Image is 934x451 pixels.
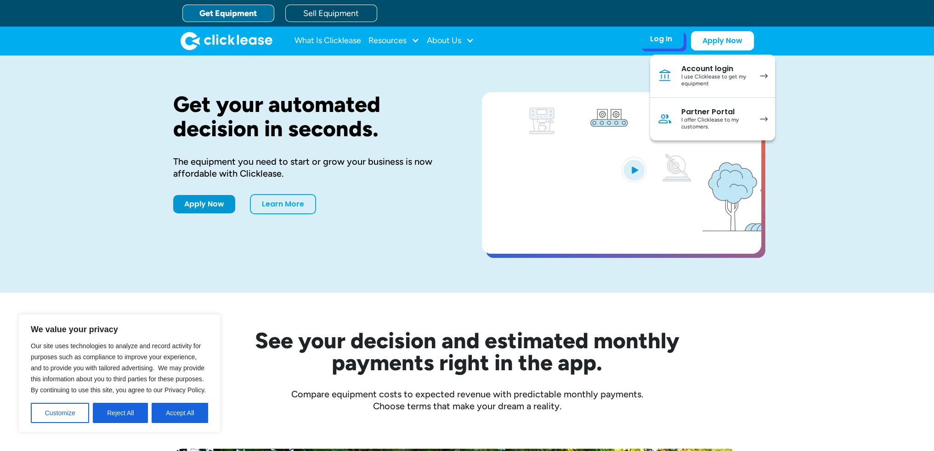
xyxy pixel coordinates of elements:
a: Apply Now [173,195,235,213]
a: open lightbox [482,92,761,254]
a: Sell Equipment [285,5,377,22]
h1: Get your automated decision in seconds. [173,92,453,141]
p: We value your privacy [31,324,208,335]
div: Partner Portal [681,107,751,117]
h2: See your decision and estimated monthly payments right in the app. [210,329,725,373]
img: arrow [760,73,768,78]
img: Bank icon [657,68,672,83]
div: Log In [650,34,672,44]
nav: Log In [650,55,775,140]
a: Get Equipment [182,5,274,22]
img: Person icon [657,111,672,126]
img: Blue play button logo on a light blue circular background [622,157,646,183]
a: Account loginI use Clicklease to get my equipment [650,55,775,98]
a: Partner PortalI offer Clicklease to my customers. [650,98,775,140]
div: The equipment you need to start or grow your business is now affordable with Clicklease. [173,156,453,179]
div: Compare equipment costs to expected revenue with predictable monthly payments. Choose terms that ... [173,388,761,412]
span: Our site uses technologies to analyze and record activity for purposes such as compliance to impr... [31,342,206,394]
div: We value your privacy [18,314,221,433]
a: home [181,32,272,50]
img: arrow [760,117,768,122]
a: Apply Now [691,31,754,50]
button: Accept All [152,403,208,423]
button: Reject All [93,403,148,423]
div: I use Clicklease to get my equipment [681,73,751,88]
button: Customize [31,403,89,423]
div: I offer Clicklease to my customers. [681,117,751,131]
a: What Is Clicklease [294,32,361,50]
a: Learn More [250,194,316,214]
div: Resources [368,32,419,50]
div: About Us [427,32,474,50]
img: Clicklease logo [181,32,272,50]
div: Account login [681,64,751,73]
